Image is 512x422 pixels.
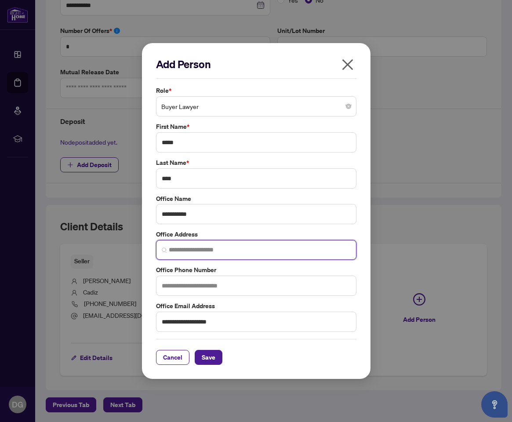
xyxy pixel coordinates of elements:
button: Open asap [481,391,508,418]
label: Role [156,86,356,95]
span: Save [202,350,215,364]
button: Save [195,350,222,365]
button: Cancel [156,350,189,365]
span: Cancel [163,350,182,364]
label: Office Name [156,194,356,204]
label: Office Address [156,229,356,239]
span: Buyer Lawyer [161,98,351,115]
label: Office Email Address [156,301,356,311]
label: Office Phone Number [156,265,356,275]
span: close [341,58,355,72]
label: Last Name [156,158,356,167]
img: search_icon [162,247,167,253]
h2: Add Person [156,57,356,71]
span: close-circle [346,104,351,109]
label: First Name [156,122,356,131]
